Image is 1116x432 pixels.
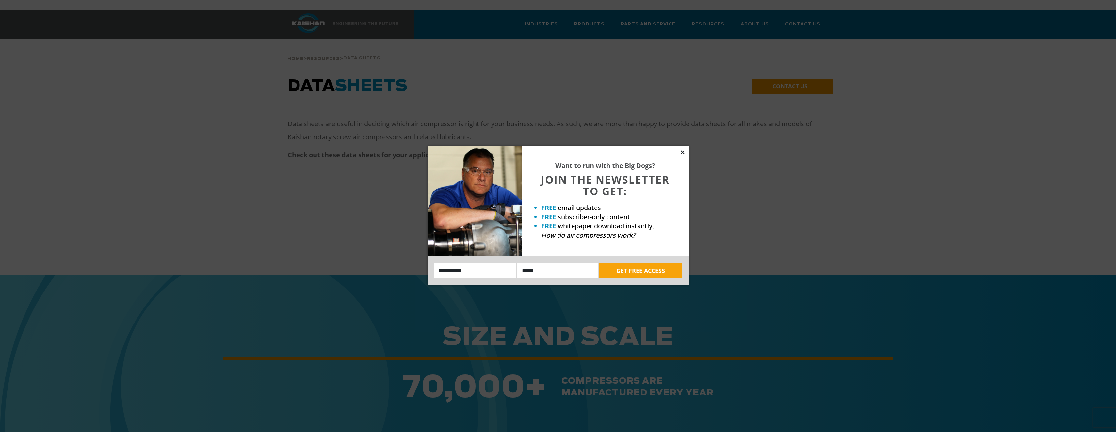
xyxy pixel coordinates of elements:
strong: FREE [541,222,556,230]
span: whitepaper download instantly, [558,222,654,230]
span: subscriber-only content [558,212,630,221]
button: GET FREE ACCESS [599,263,682,278]
button: Close [680,149,686,155]
span: email updates [558,203,601,212]
strong: FREE [541,212,556,221]
input: Name: [434,263,516,278]
em: How do air compressors work? [541,231,636,240]
input: Email [517,263,598,278]
span: JOIN THE NEWSLETTER TO GET: [541,173,670,198]
strong: Want to run with the Big Dogs? [555,161,655,170]
strong: FREE [541,203,556,212]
